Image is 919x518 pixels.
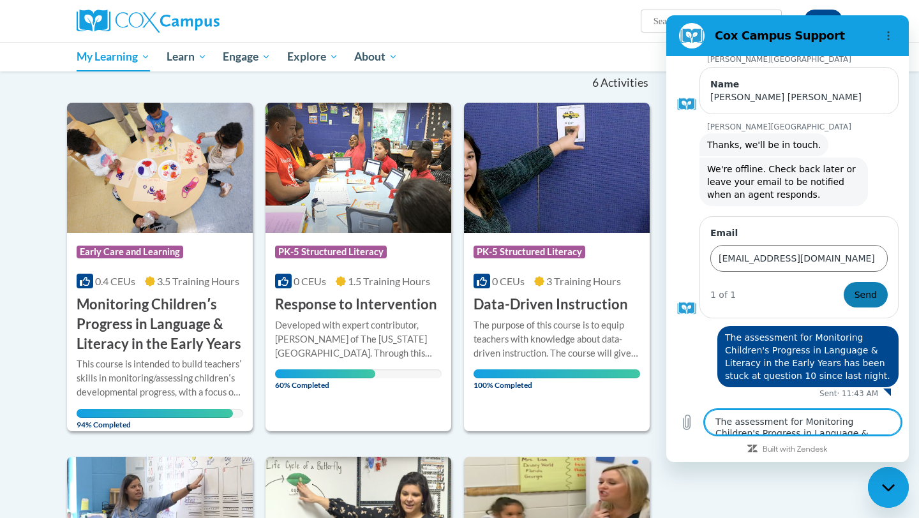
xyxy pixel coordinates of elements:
div: Main menu [57,42,862,71]
iframe: Button to launch messaging window, conversation in progress [868,467,909,508]
span: 0.4 CEUs [95,275,135,287]
a: Course LogoPK-5 Structured Literacy0 CEUs3 Training Hours Data-Driven InstructionThe purpose of t... [464,103,650,431]
span: Activities [601,76,648,90]
a: My Learning [68,42,158,71]
img: Course Logo [265,103,451,233]
div: The purpose of this course is to equip teachers with knowledge about data-driven instruction. The... [474,318,640,360]
button: Account Settings [804,10,842,30]
a: About [347,42,407,71]
div: This course is intended to build teachersʹ skills in monitoring/assessing childrenʹs developmenta... [77,357,243,399]
img: Course Logo [464,103,650,233]
span: Learn [167,49,207,64]
span: PK-5 Structured Literacy [275,246,387,258]
span: 94% Completed [77,409,233,429]
span: 0 CEUs [492,275,525,287]
button: Search [754,13,773,29]
a: Course LogoPK-5 Structured Literacy0 CEUs1.5 Training Hours Response to InterventionDeveloped wit... [265,103,451,431]
img: Cox Campus [77,10,220,33]
a: Course LogoEarly Care and Learning0.4 CEUs3.5 Training Hours Monitoring Childrenʹs Progress in La... [67,103,253,431]
img: Course Logo [67,103,253,233]
span: Engage [223,49,271,64]
div: Your progress [77,409,233,418]
a: Learn [158,42,215,71]
a: Engage [214,42,279,71]
h3: Monitoring Childrenʹs Progress in Language & Literacy in the Early Years [77,295,243,353]
input: Search Courses [652,13,754,29]
span: About [354,49,398,64]
span: My Learning [77,49,150,64]
h3: Response to Intervention [275,295,437,314]
span: Early Care and Learning [77,246,183,258]
a: Cox Campus [77,10,319,33]
span: Explore [287,49,338,64]
span: 6 [592,76,599,90]
iframe: Messaging window [666,15,909,462]
span: 1.5 Training Hours [348,275,430,287]
span: 0 CEUs [294,275,326,287]
div: Your progress [275,369,375,378]
span: 3 Training Hours [546,275,621,287]
a: Explore [279,42,347,71]
span: 100% Completed [474,369,640,390]
span: PK-5 Structured Literacy [474,246,585,258]
span: 3.5 Training Hours [157,275,239,287]
h3: Data-Driven Instruction [474,295,628,314]
div: Developed with expert contributor, [PERSON_NAME] of The [US_STATE][GEOGRAPHIC_DATA]. Through this... [275,318,442,360]
span: 60% Completed [275,369,375,390]
div: Your progress [474,369,640,378]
